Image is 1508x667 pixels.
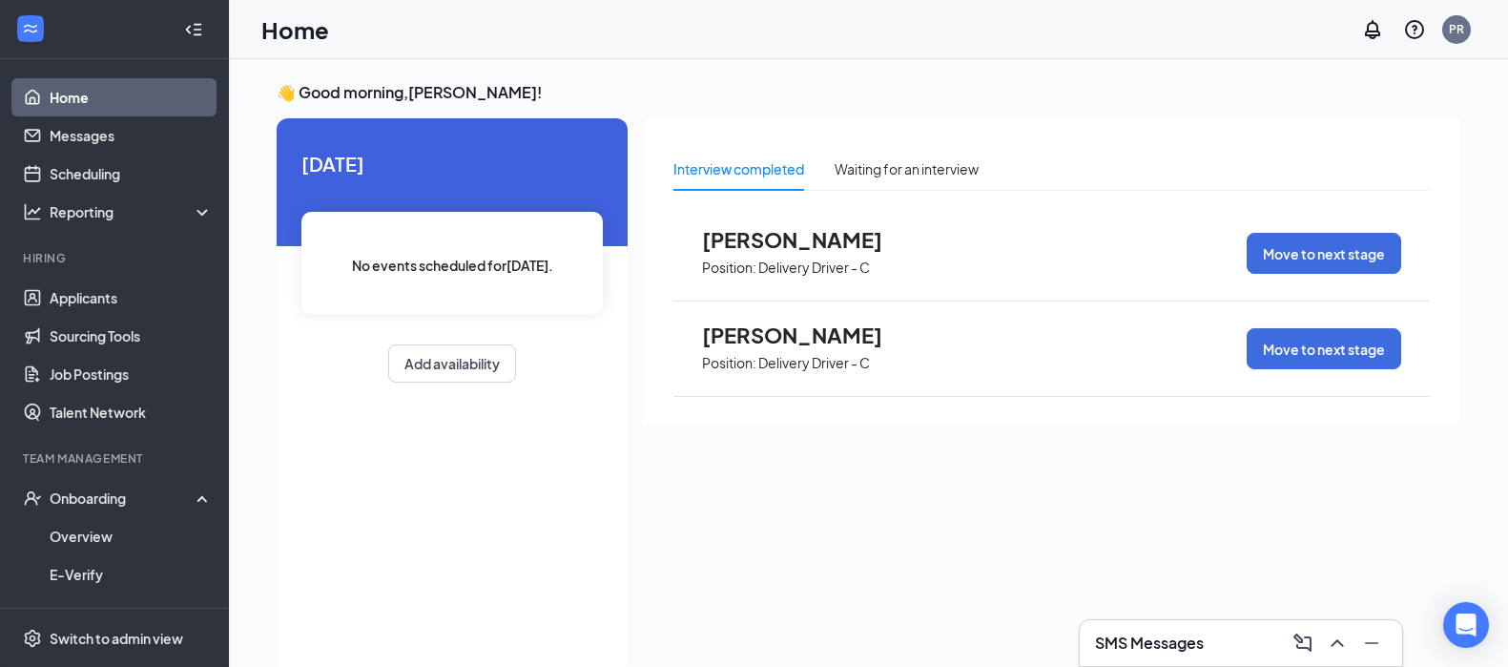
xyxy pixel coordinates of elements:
[50,317,213,355] a: Sourcing Tools
[1322,628,1353,658] button: ChevronUp
[702,354,756,372] p: Position:
[388,344,516,383] button: Add availability
[1356,628,1387,658] button: Minimize
[835,158,979,179] div: Waiting for an interview
[758,259,870,277] p: Delivery Driver - C
[702,323,912,347] span: [PERSON_NAME]
[758,354,870,372] p: Delivery Driver - C
[50,78,213,116] a: Home
[50,489,196,508] div: Onboarding
[50,355,213,393] a: Job Postings
[50,279,213,317] a: Applicants
[23,450,209,467] div: Team Management
[1291,632,1314,655] svg: ComposeMessage
[1326,632,1349,655] svg: ChevronUp
[352,255,553,276] span: No events scheduled for [DATE] .
[21,19,40,38] svg: WorkstreamLogo
[23,202,42,221] svg: Analysis
[1403,18,1426,41] svg: QuestionInfo
[50,517,213,555] a: Overview
[1360,632,1383,655] svg: Minimize
[50,629,183,648] div: Switch to admin view
[1095,633,1204,654] h3: SMS Messages
[50,155,213,193] a: Scheduling
[1361,18,1384,41] svg: Notifications
[702,227,912,252] span: [PERSON_NAME]
[673,158,804,179] div: Interview completed
[23,489,42,508] svg: UserCheck
[1247,328,1401,369] button: Move to next stage
[1288,628,1318,658] button: ComposeMessage
[50,594,213,632] a: Onboarding Documents
[1443,602,1489,648] div: Open Intercom Messenger
[277,82,1460,103] h3: 👋 Good morning, [PERSON_NAME] !
[23,629,42,648] svg: Settings
[1247,233,1401,274] button: Move to next stage
[261,13,329,46] h1: Home
[702,259,756,277] p: Position:
[50,555,213,594] a: E-Verify
[184,20,203,39] svg: Collapse
[50,202,214,221] div: Reporting
[1449,21,1464,37] div: PR
[50,116,213,155] a: Messages
[50,393,213,431] a: Talent Network
[23,250,209,266] div: Hiring
[301,149,603,178] span: [DATE]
